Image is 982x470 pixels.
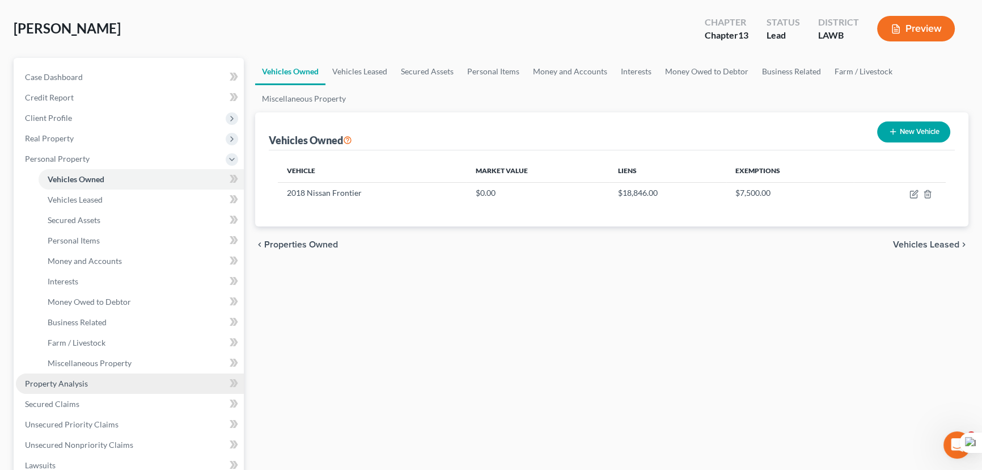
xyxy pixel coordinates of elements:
[943,431,971,459] iframe: Intercom live chat
[25,133,74,143] span: Real Property
[609,182,726,204] td: $18,846.00
[394,58,460,85] a: Secured Assets
[39,333,244,353] a: Farm / Livestock
[39,169,244,190] a: Vehicles Owned
[48,215,100,225] span: Secured Assets
[48,195,103,204] span: Vehicles Leased
[25,113,72,123] span: Client Profile
[25,379,88,388] span: Property Analysis
[269,133,352,147] div: Vehicles Owned
[16,67,244,87] a: Case Dashboard
[25,440,133,450] span: Unsecured Nonpriority Claims
[967,431,976,440] span: 3
[48,297,131,307] span: Money Owed to Debtor
[726,182,854,204] td: $7,500.00
[818,29,859,42] div: LAWB
[25,460,56,470] span: Lawsuits
[264,240,338,249] span: Properties Owned
[893,240,968,249] button: Vehicles Leased chevron_right
[25,93,74,102] span: Credit Report
[25,419,118,429] span: Unsecured Priority Claims
[658,58,755,85] a: Money Owed to Debtor
[467,182,609,204] td: $0.00
[39,230,244,251] a: Personal Items
[48,317,107,327] span: Business Related
[39,190,244,210] a: Vehicles Leased
[25,72,83,82] span: Case Dashboard
[877,121,950,142] button: New Vehicle
[460,58,526,85] a: Personal Items
[48,358,132,368] span: Miscellaneous Property
[39,312,244,333] a: Business Related
[877,16,955,41] button: Preview
[255,240,338,249] button: chevron_left Properties Owned
[467,160,609,182] th: Market Value
[16,414,244,435] a: Unsecured Priority Claims
[16,394,244,414] a: Secured Claims
[255,85,353,112] a: Miscellaneous Property
[39,251,244,271] a: Money and Accounts
[278,182,467,204] td: 2018 Nissan Frontier
[39,271,244,292] a: Interests
[609,160,726,182] th: Liens
[16,374,244,394] a: Property Analysis
[48,338,105,347] span: Farm / Livestock
[755,58,828,85] a: Business Related
[255,58,325,85] a: Vehicles Owned
[16,87,244,108] a: Credit Report
[828,58,899,85] a: Farm / Livestock
[16,435,244,455] a: Unsecured Nonpriority Claims
[726,160,854,182] th: Exemptions
[705,16,748,29] div: Chapter
[39,292,244,312] a: Money Owed to Debtor
[526,58,614,85] a: Money and Accounts
[25,154,90,163] span: Personal Property
[767,16,800,29] div: Status
[25,399,79,409] span: Secured Claims
[14,20,121,36] span: [PERSON_NAME]
[893,240,959,249] span: Vehicles Leased
[767,29,800,42] div: Lead
[48,174,104,184] span: Vehicles Owned
[818,16,859,29] div: District
[48,256,122,266] span: Money and Accounts
[278,160,467,182] th: Vehicle
[738,30,748,40] span: 13
[39,353,244,374] a: Miscellaneous Property
[325,58,394,85] a: Vehicles Leased
[614,58,658,85] a: Interests
[255,240,264,249] i: chevron_left
[959,240,968,249] i: chevron_right
[705,29,748,42] div: Chapter
[48,236,100,245] span: Personal Items
[39,210,244,230] a: Secured Assets
[48,276,78,286] span: Interests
